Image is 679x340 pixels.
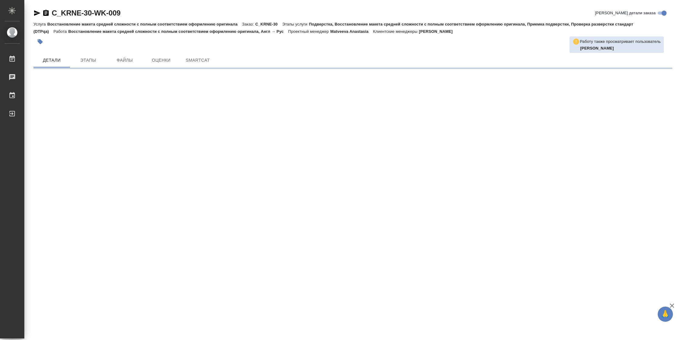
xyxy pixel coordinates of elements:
[110,57,139,64] span: Файлы
[54,29,68,34] p: Работа
[47,22,242,26] p: Восстановление макета средней сложности с полным соответствием оформлению оригинала
[33,9,41,17] button: Скопировать ссылку для ЯМессенджера
[74,57,103,64] span: Этапы
[52,9,120,17] a: C_KRNE-30-WK-009
[33,35,47,48] button: Добавить тэг
[580,46,614,50] b: [PERSON_NAME]
[580,45,661,51] p: Зубакова Виктория
[33,22,47,26] p: Услуга
[147,57,176,64] span: Оценки
[183,57,212,64] span: SmartCat
[419,29,457,34] p: [PERSON_NAME]
[255,22,282,26] p: C_KRNE-30
[595,10,656,16] span: [PERSON_NAME] детали заказа
[373,29,419,34] p: Клиентские менеджеры
[37,57,66,64] span: Детали
[288,29,330,34] p: Проектный менеджер
[68,29,288,34] p: Восстановление макета средней сложности с полным соответствием оформлению оригинала, Англ → Рус
[580,39,661,45] p: Работу также просматривает пользователь
[33,22,633,34] p: Подверстка, Восстановление макета средней сложности с полным соответствием оформлению оригинала, ...
[282,22,309,26] p: Этапы услуги
[660,308,670,321] span: 🙏
[658,307,673,322] button: 🙏
[242,22,255,26] p: Заказ:
[330,29,373,34] p: Matveeva Anastasia
[42,9,50,17] button: Скопировать ссылку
